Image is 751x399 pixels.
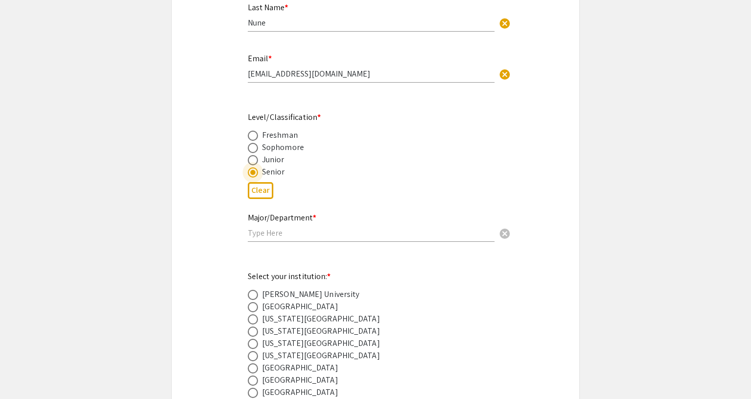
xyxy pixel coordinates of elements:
div: Senior [262,166,285,178]
input: Type Here [248,228,495,238]
input: Type Here [248,17,495,28]
div: Junior [262,154,285,166]
div: [US_STATE][GEOGRAPHIC_DATA] [262,313,380,325]
mat-label: Select your institution: [248,271,331,282]
div: Sophomore [262,141,304,154]
button: Clear [495,13,515,33]
mat-label: Last Name [248,2,288,13]
button: Clear [495,222,515,243]
mat-label: Email [248,53,272,64]
input: Type Here [248,68,495,79]
div: [PERSON_NAME] University [262,288,359,301]
mat-label: Level/Classification [248,112,321,122]
div: [US_STATE][GEOGRAPHIC_DATA] [262,325,380,337]
div: Freshman [262,129,298,141]
button: Clear [248,182,273,199]
button: Clear [495,64,515,84]
iframe: Chat [8,353,43,391]
div: [GEOGRAPHIC_DATA] [262,362,338,374]
div: [GEOGRAPHIC_DATA] [262,374,338,386]
span: cancel [499,228,511,240]
mat-label: Major/Department [248,212,316,223]
div: [US_STATE][GEOGRAPHIC_DATA] [262,337,380,350]
div: [US_STATE][GEOGRAPHIC_DATA] [262,350,380,362]
div: [GEOGRAPHIC_DATA] [262,386,338,398]
span: cancel [499,17,511,30]
div: [GEOGRAPHIC_DATA] [262,301,338,313]
span: cancel [499,68,511,81]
